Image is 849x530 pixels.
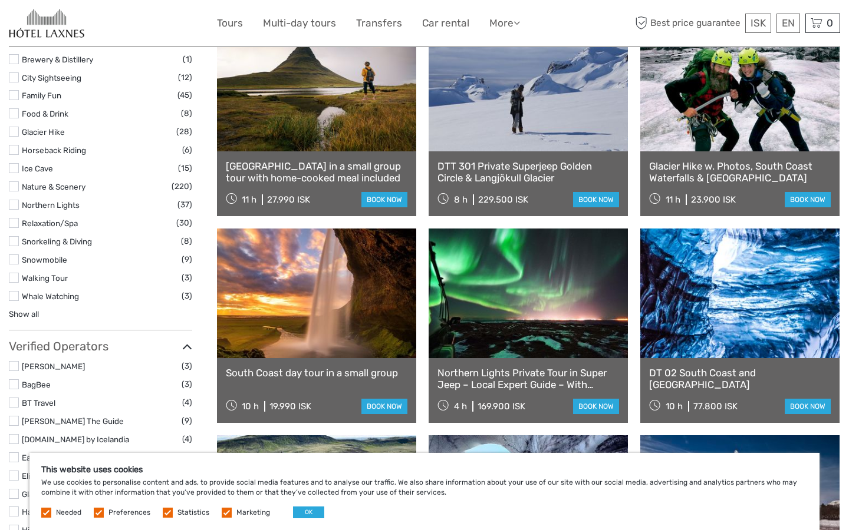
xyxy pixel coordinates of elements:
[693,401,738,412] div: 77.800 ISK
[267,194,310,205] div: 27.990 ISK
[22,362,85,371] a: [PERSON_NAME]
[108,508,150,518] label: Preferences
[22,55,93,64] a: Brewery & Distillery
[177,88,192,102] span: (45)
[22,453,56,462] a: EastWest
[182,253,192,266] span: (9)
[22,416,124,426] a: [PERSON_NAME] The Guide
[22,145,86,155] a: Horseback Riding
[181,234,192,248] span: (8)
[649,367,831,391] a: DT 02 South Coast and [GEOGRAPHIC_DATA]
[9,9,84,38] img: 654-caa16477-354d-4e52-8030-f64145add61e_logo_small.jpg
[22,398,55,408] a: BT Travel
[182,359,192,373] span: (3)
[176,125,192,138] span: (28)
[22,471,78,481] a: Elite-Chauffeur
[454,194,468,205] span: 8 h
[172,180,192,193] span: (220)
[691,194,736,205] div: 23.900 ISK
[22,127,65,137] a: Glacier Hike
[22,73,81,82] a: City Sightseeing
[22,291,79,301] a: Whale Watching
[182,289,192,303] span: (3)
[22,200,80,210] a: Northern Lights
[437,367,619,391] a: Northern Lights Private Tour in Super Jeep – Local Expert Guide – With Photos
[361,399,407,414] a: book now
[649,160,831,184] a: Glacier Hike w. Photos, South Coast Waterfalls & [GEOGRAPHIC_DATA]
[22,273,68,283] a: Walking Tour
[22,218,78,228] a: Relaxation/Spa
[41,465,808,475] h5: This website uses cookies
[293,506,324,518] button: OK
[776,14,800,33] div: EN
[22,164,53,173] a: Ice Cave
[242,401,259,412] span: 10 h
[181,107,192,120] span: (8)
[226,160,407,184] a: [GEOGRAPHIC_DATA] in a small group tour with home-cooked meal included
[182,414,192,428] span: (9)
[9,339,192,353] h3: Verified Operators
[182,143,192,157] span: (6)
[182,432,192,446] span: (4)
[56,508,81,518] label: Needed
[17,21,133,30] p: We're away right now. Please check back later!
[179,450,192,464] span: (11)
[22,237,92,246] a: Snorkeling & Diving
[454,401,467,412] span: 4 h
[666,401,683,412] span: 10 h
[22,255,67,264] a: Snowmobile
[182,377,192,391] span: (3)
[573,399,619,414] a: book now
[22,435,129,444] a: [DOMAIN_NAME] by Icelandia
[182,271,192,284] span: (3)
[22,507,66,516] a: Happyworld
[176,216,192,230] span: (30)
[22,380,51,389] a: BagBee
[217,15,243,32] a: Tours
[478,194,528,205] div: 229.500 ISK
[29,453,820,530] div: We use cookies to personalise content and ads, to provide social media features and to analyse ou...
[269,401,311,412] div: 19.990 ISK
[751,17,766,29] span: ISK
[183,52,192,66] span: (1)
[666,194,680,205] span: 11 h
[633,14,743,33] span: Best price guarantee
[242,194,256,205] span: 11 h
[785,192,831,207] a: book now
[356,15,402,32] a: Transfers
[178,161,192,175] span: (15)
[177,508,209,518] label: Statistics
[573,192,619,207] a: book now
[361,192,407,207] a: book now
[177,198,192,211] span: (37)
[236,508,270,518] label: Marketing
[437,160,619,184] a: DTT 301 Private Superjeep Golden Circle & Langjökull Glacier
[22,182,85,191] a: Nature & Scenery
[422,15,469,32] a: Car rental
[489,15,520,32] a: More
[22,109,68,118] a: Food & Drink
[478,401,525,412] div: 169.900 ISK
[182,396,192,409] span: (4)
[825,17,835,29] span: 0
[9,309,39,319] a: Show all
[178,71,192,84] span: (12)
[226,367,407,379] a: South Coast day tour in a small group
[22,91,61,100] a: Family Fun
[22,489,104,499] a: Glaciers and Waterfalls
[263,15,336,32] a: Multi-day tours
[785,399,831,414] a: book now
[136,18,150,32] button: Open LiveChat chat widget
